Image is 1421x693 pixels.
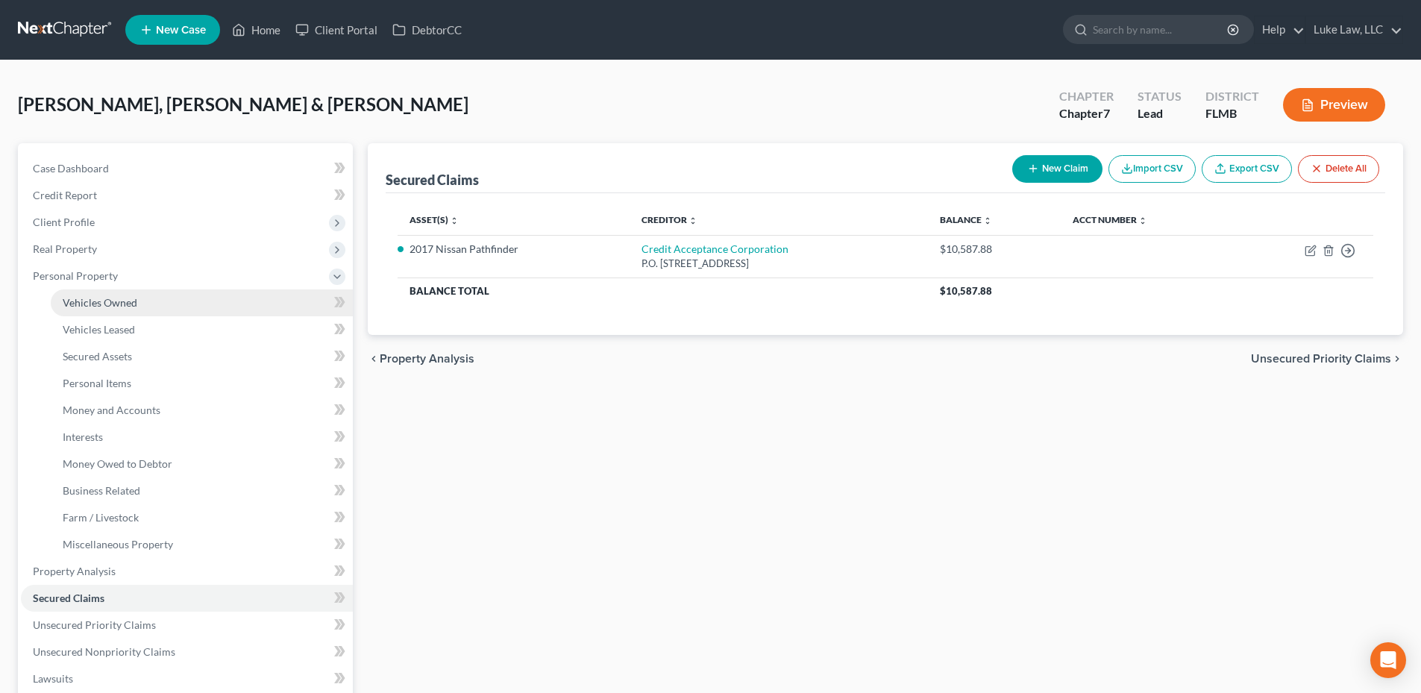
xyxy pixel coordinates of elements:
a: Lawsuits [21,665,353,692]
a: Acct Number unfold_more [1073,214,1147,225]
span: Property Analysis [33,565,116,577]
a: Case Dashboard [21,155,353,182]
span: Unsecured Priority Claims [33,618,156,631]
a: Personal Items [51,370,353,397]
span: New Case [156,25,206,36]
span: Client Profile [33,216,95,228]
div: FLMB [1205,105,1259,122]
a: Creditor unfold_more [642,214,697,225]
span: Secured Claims [33,592,104,604]
a: Property Analysis [21,558,353,585]
span: Secured Assets [63,350,132,363]
button: Preview [1283,88,1385,122]
i: unfold_more [1138,216,1147,225]
div: $10,587.88 [940,242,1049,257]
a: Vehicles Owned [51,289,353,316]
div: Secured Claims [386,171,479,189]
i: unfold_more [450,216,459,225]
a: Luke Law, LLC [1306,16,1402,43]
button: Import CSV [1108,155,1196,183]
span: Interests [63,430,103,443]
a: Balance unfold_more [940,214,992,225]
a: Miscellaneous Property [51,531,353,558]
a: DebtorCC [385,16,469,43]
span: Money and Accounts [63,404,160,416]
div: District [1205,88,1259,105]
span: Farm / Livestock [63,511,139,524]
span: Real Property [33,242,97,255]
a: Farm / Livestock [51,504,353,531]
span: Lawsuits [33,672,73,685]
a: Unsecured Nonpriority Claims [21,639,353,665]
span: Business Related [63,484,140,497]
span: Vehicles Leased [63,323,135,336]
div: Status [1138,88,1182,105]
li: 2017 Nissan Pathfinder [410,242,618,257]
span: Property Analysis [380,353,474,365]
span: Money Owed to Debtor [63,457,172,470]
span: Unsecured Priority Claims [1251,353,1391,365]
a: Vehicles Leased [51,316,353,343]
span: Case Dashboard [33,162,109,175]
a: Money Owed to Debtor [51,451,353,477]
a: Secured Assets [51,343,353,370]
button: chevron_left Property Analysis [368,353,474,365]
div: P.O. [STREET_ADDRESS] [642,257,916,271]
th: Balance Total [398,277,928,304]
a: Interests [51,424,353,451]
a: Business Related [51,477,353,504]
a: Help [1255,16,1305,43]
a: Money and Accounts [51,397,353,424]
i: chevron_right [1391,353,1403,365]
div: Open Intercom Messenger [1370,642,1406,678]
button: New Claim [1012,155,1102,183]
span: Vehicles Owned [63,296,137,309]
span: $10,587.88 [940,285,992,297]
a: Credit Report [21,182,353,209]
a: Secured Claims [21,585,353,612]
span: Miscellaneous Property [63,538,173,551]
span: Unsecured Nonpriority Claims [33,645,175,658]
a: Unsecured Priority Claims [21,612,353,639]
span: Credit Report [33,189,97,201]
div: Lead [1138,105,1182,122]
span: Personal Items [63,377,131,389]
input: Search by name... [1093,16,1229,43]
span: [PERSON_NAME], [PERSON_NAME] & [PERSON_NAME] [18,93,468,115]
span: 7 [1103,106,1110,120]
a: Asset(s) unfold_more [410,214,459,225]
button: Delete All [1298,155,1379,183]
button: Unsecured Priority Claims chevron_right [1251,353,1403,365]
span: Personal Property [33,269,118,282]
i: chevron_left [368,353,380,365]
div: Chapter [1059,105,1114,122]
a: Export CSV [1202,155,1292,183]
a: Client Portal [288,16,385,43]
a: Home [225,16,288,43]
a: Credit Acceptance Corporation [642,242,788,255]
i: unfold_more [983,216,992,225]
div: Chapter [1059,88,1114,105]
i: unfold_more [688,216,697,225]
